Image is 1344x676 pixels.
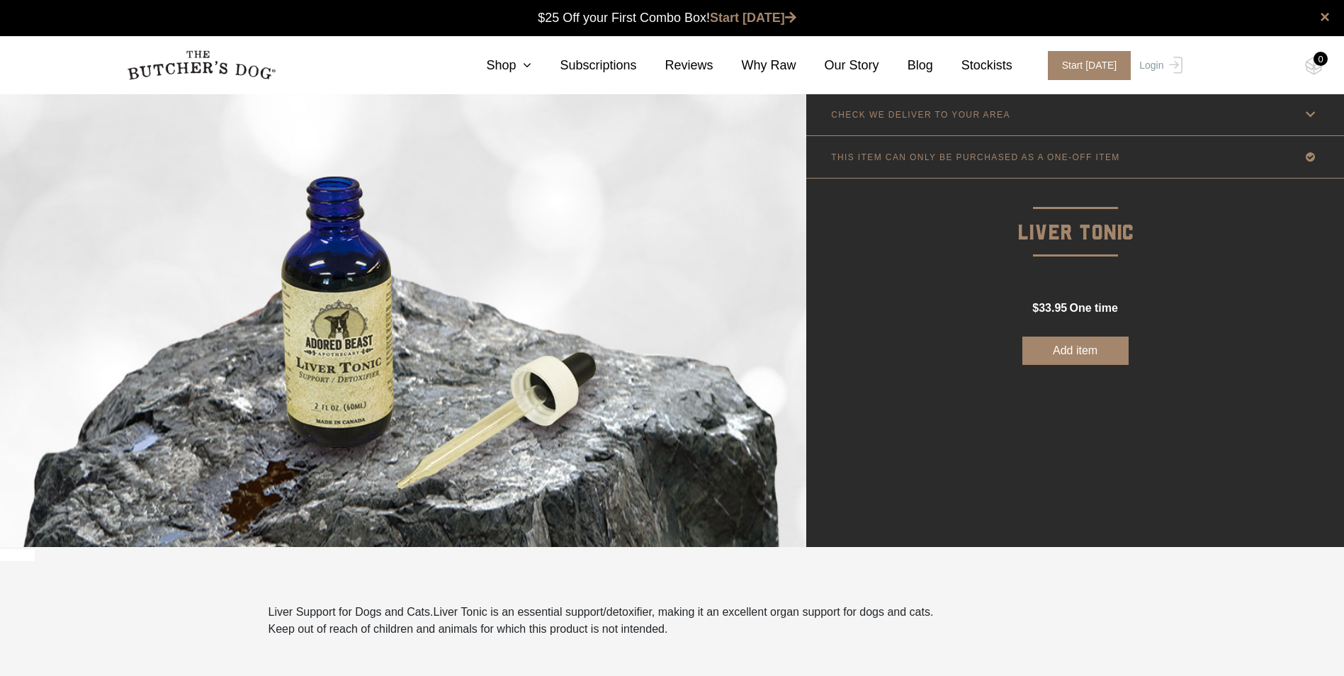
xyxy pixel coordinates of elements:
[1034,51,1136,80] a: Start [DATE]
[806,179,1344,250] p: Liver Tonic
[710,11,796,25] a: Start [DATE]
[1032,302,1039,314] span: $
[269,604,934,621] p: Liver Support for Dogs and Cats.Liver Tonic is an essential support/detoxifier, making it an exce...
[1136,51,1182,80] a: Login
[806,94,1344,135] a: CHECK WE DELIVER TO YOUR AREA
[1320,9,1330,26] a: close
[713,56,796,75] a: Why Raw
[831,152,1120,162] p: THIS ITEM CAN ONLY BE PURCHASED AS A ONE-OFF ITEM
[531,56,636,75] a: Subscriptions
[806,136,1344,178] a: THIS ITEM CAN ONLY BE PURCHASED AS A ONE-OFF ITEM
[879,56,933,75] a: Blog
[1314,52,1328,66] div: 0
[1022,337,1129,365] button: Add item
[1305,57,1323,75] img: TBD_Cart-Empty.png
[933,56,1012,75] a: Stockists
[458,56,531,75] a: Shop
[637,56,713,75] a: Reviews
[796,56,879,75] a: Our Story
[1048,51,1131,80] span: Start [DATE]
[1039,302,1067,314] span: 33.95
[269,621,934,638] p: Keep out of reach of children and animals for which this product is not intended.
[831,110,1010,120] p: CHECK WE DELIVER TO YOUR AREA
[1069,302,1117,314] span: one time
